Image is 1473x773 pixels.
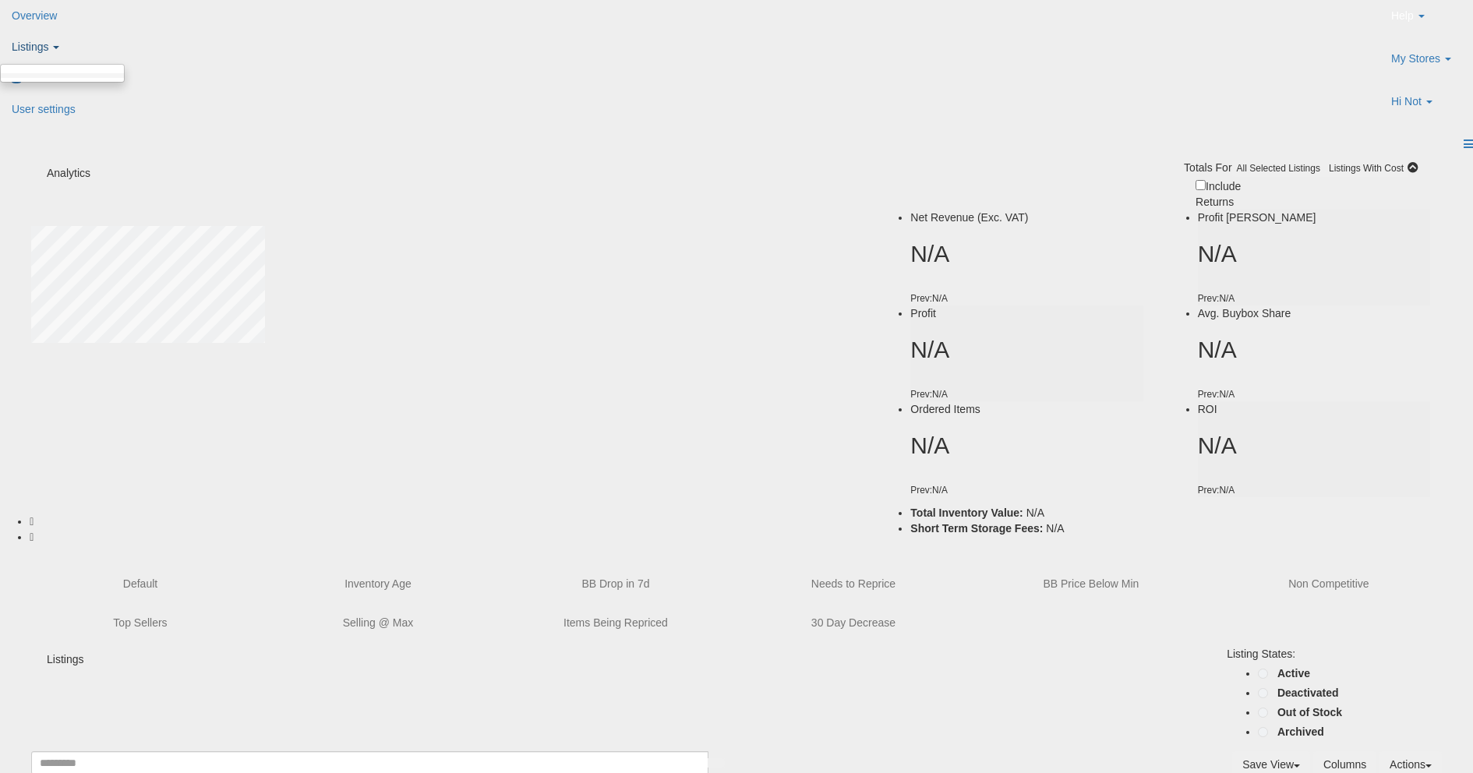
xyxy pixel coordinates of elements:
[269,607,487,638] button: Selling @ Max
[910,241,1143,266] h2: N/A
[1379,43,1473,86] a: My Stores
[1198,485,1235,496] small: Prev: N/A
[910,389,948,400] small: Prev: N/A
[1379,86,1473,129] a: Hi Not
[910,505,1430,521] li: N/A
[910,485,948,496] small: Prev: N/A
[1324,160,1408,177] button: Listings With Cost
[507,607,725,638] button: Items Being Repriced
[910,507,1023,519] b: Total Inventory Value:
[31,568,249,599] button: Default
[1391,8,1414,23] span: Help
[1198,211,1316,224] span: Profit [PERSON_NAME]
[910,211,1028,224] span: Net Revenue (Exc. VAT)
[1046,522,1064,535] span: N/A
[1232,160,1325,177] button: All Selected Listings
[1198,241,1430,266] h2: N/A
[1198,293,1235,304] small: Prev: N/A
[910,432,1143,458] h2: N/A
[1184,160,1231,175] div: Totals For
[910,522,1043,535] b: Short Term Storage Fees:
[744,607,963,638] button: 30 Day Decrease
[31,607,249,638] button: Top Sellers
[1391,94,1422,109] span: Hi Not
[1198,403,1217,415] span: ROI
[12,9,57,22] span: Overview
[1198,432,1430,458] h2: N/A
[1220,568,1438,599] button: Non Competitive
[982,568,1200,599] button: BB Price Below Min
[910,293,948,304] small: Prev: N/A
[744,568,963,599] button: Needs to Reprice
[910,337,1143,362] h2: N/A
[910,307,936,319] span: Profit
[1198,389,1235,400] small: Prev: N/A
[507,568,725,599] button: BB Drop in 7d
[1184,177,1270,210] div: Include Returns
[269,568,487,599] button: Inventory Age
[12,41,48,53] span: Listings
[1198,337,1430,362] h2: N/A
[1391,51,1440,66] span: My Stores
[910,403,980,415] span: Ordered Items
[47,168,375,179] h5: Analytics
[1198,307,1291,319] span: Avg. Buybox Share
